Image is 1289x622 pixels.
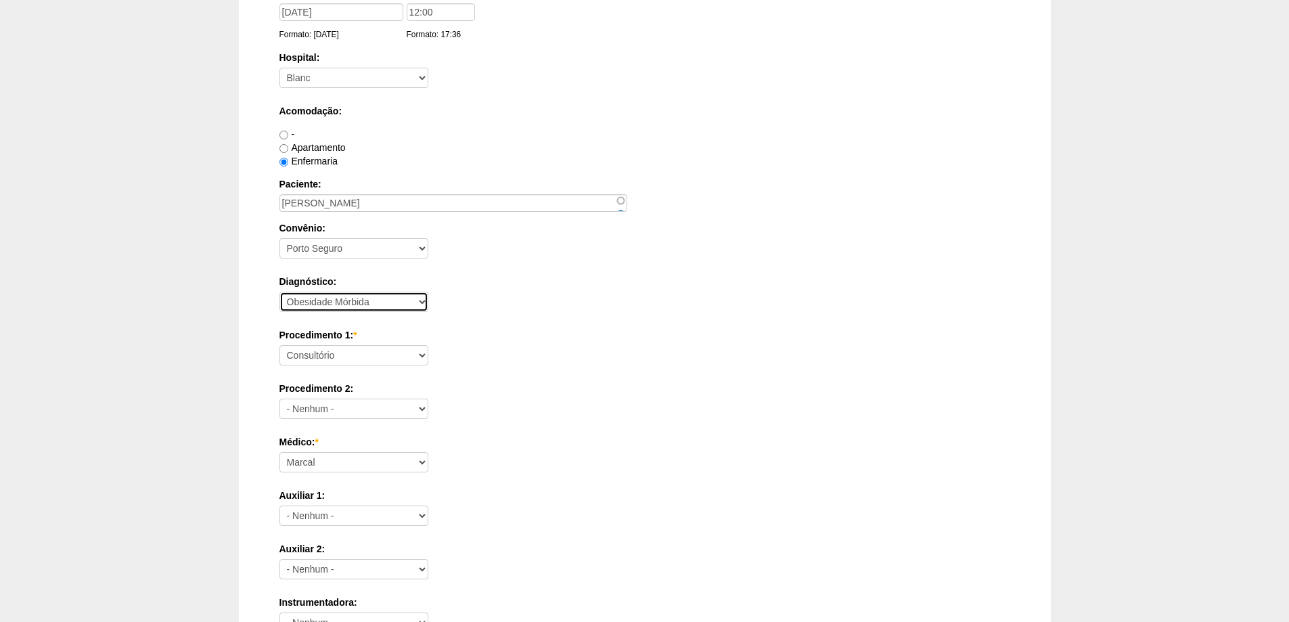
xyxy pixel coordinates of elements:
[279,542,1010,556] label: Auxiliar 2:
[407,28,478,41] div: Formato: 17:36
[279,144,288,153] input: Apartamento
[279,131,288,139] input: -
[279,51,1010,64] label: Hospital:
[279,129,295,139] label: -
[279,158,288,166] input: Enfermaria
[279,104,1010,118] label: Acomodação:
[279,328,1010,342] label: Procedimento 1:
[279,596,1010,609] label: Instrumentadora:
[279,435,1010,449] label: Médico:
[279,177,1010,191] label: Paciente:
[315,437,318,447] span: Este campo é obrigatório.
[353,330,357,340] span: Este campo é obrigatório.
[279,382,1010,395] label: Procedimento 2:
[279,142,346,153] label: Apartamento
[279,221,1010,235] label: Convênio:
[279,156,338,166] label: Enfermaria
[279,28,407,41] div: Formato: [DATE]
[279,489,1010,502] label: Auxiliar 1:
[279,275,1010,288] label: Diagnóstico:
